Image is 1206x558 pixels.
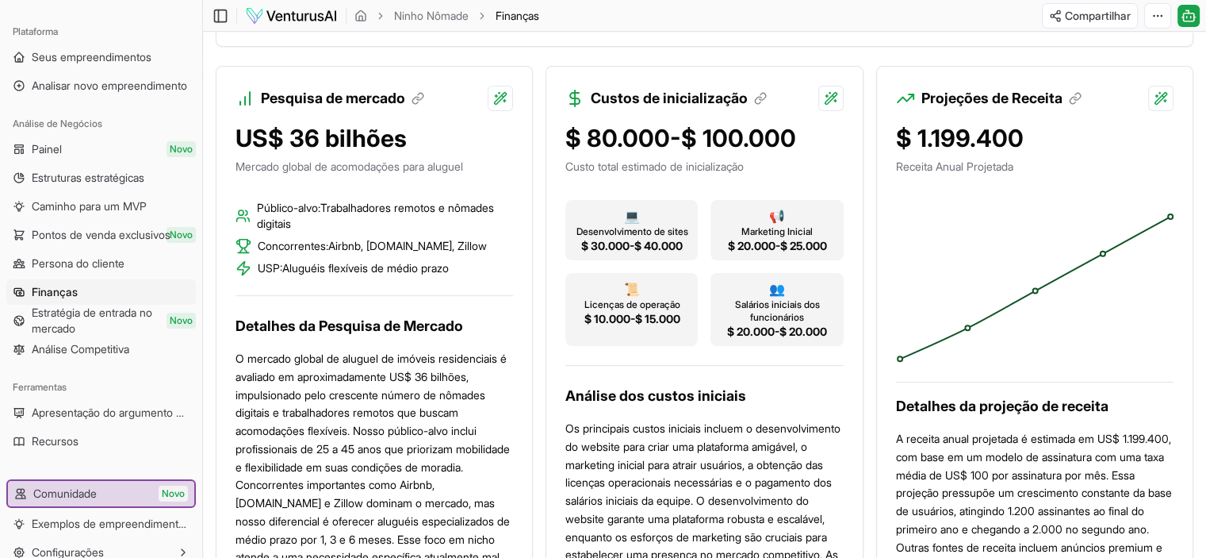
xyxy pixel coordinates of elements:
[354,8,539,24] nav: migalha de pão
[32,406,222,419] font: Apresentação do argumento de venda
[328,239,487,252] font: Airbnb, [DOMAIN_NAME], Zillow
[257,201,494,230] font: Trabalhadores remotos e nômades digitais
[6,137,196,162] a: PainelNovo
[565,387,746,404] font: Análise dos custos iniciais
[896,160,1013,173] font: Receita Anual Projetada
[32,79,187,92] font: Analisar novo empreendimento
[170,314,193,326] font: Novo
[13,25,58,37] font: Plataforma
[258,239,328,252] font: Concorrentes:
[235,160,463,173] font: Mercado global de acomodações para aluguel
[32,285,78,298] font: Finanças
[896,398,1108,414] font: Detalhes da projeção de receita
[896,124,1024,152] font: $ 1.199.400
[728,239,827,252] font: $ 20.000-$ 25.000
[496,9,539,22] font: Finanças
[727,325,827,338] font: $ 20.000-$ 20.000
[282,261,449,275] font: Aluguéis flexíveis de médio prazo
[32,342,129,356] font: Análise Competitiva
[921,90,1062,106] font: Projeções de Receita
[584,298,680,310] font: Licenças de operação
[6,400,196,425] a: Apresentação do argumento de venda
[6,511,196,537] a: Exemplos de empreendimentos
[394,9,469,22] font: Ninho Nômade
[1065,9,1131,22] font: Compartilhar
[584,312,680,325] font: $ 10.000-$ 15.000
[565,160,744,173] font: Custo total estimado de inicialização
[565,124,796,152] font: $ 80.000-$ 100.000
[6,251,196,276] a: Persona do cliente
[6,337,196,362] a: Análise Competitiva
[32,517,190,530] font: Exemplos de empreendimentos
[32,228,170,241] font: Pontos de venda exclusivos
[576,225,687,237] font: Desenvolvimento de sites
[235,317,463,334] font: Detalhes da Pesquisa de Mercado
[245,6,338,25] img: logotipo
[735,298,820,323] font: Salários iniciais dos funcionários
[624,208,640,224] font: 💻
[394,8,469,24] a: Ninho Nômade
[591,90,748,106] font: Custos de inicialização
[741,225,813,237] font: Marketing Inicial
[769,281,785,297] font: 👥
[162,487,185,499] font: Novo
[261,90,405,106] font: Pesquisa de mercado
[33,487,97,500] font: Comunidade
[6,222,196,248] a: Pontos de venda exclusivosNovo
[6,44,196,70] a: Seus empreendimentos
[32,199,147,213] font: Caminho para um MVP
[1042,3,1138,29] button: Compartilhar
[235,124,407,152] font: US$ 36 bilhões
[6,194,196,219] a: Caminho para um MVP
[6,429,196,454] a: Recursos
[6,73,196,98] a: Analisar novo empreendimento
[32,142,62,156] font: Painel
[32,50,151,63] font: Seus empreendimentos
[6,308,196,333] a: Estratégia de entrada no mercadoNovo
[257,201,320,214] font: Público-alvo:
[170,143,193,155] font: Novo
[32,171,144,184] font: Estruturas estratégicas
[32,434,78,448] font: Recursos
[32,256,124,270] font: Persona do cliente
[8,481,194,506] a: ComunidadeNovo
[769,208,785,224] font: 📢
[6,165,196,190] a: Estruturas estratégicas
[6,279,196,305] a: Finanças
[581,239,683,252] font: $ 30.000-$ 40.000
[258,261,282,275] font: USP:
[13,117,102,129] font: Análise de Negócios
[496,8,539,24] span: Finanças
[13,381,67,393] font: Ferramentas
[624,281,640,297] font: 📜
[170,229,193,241] font: Novo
